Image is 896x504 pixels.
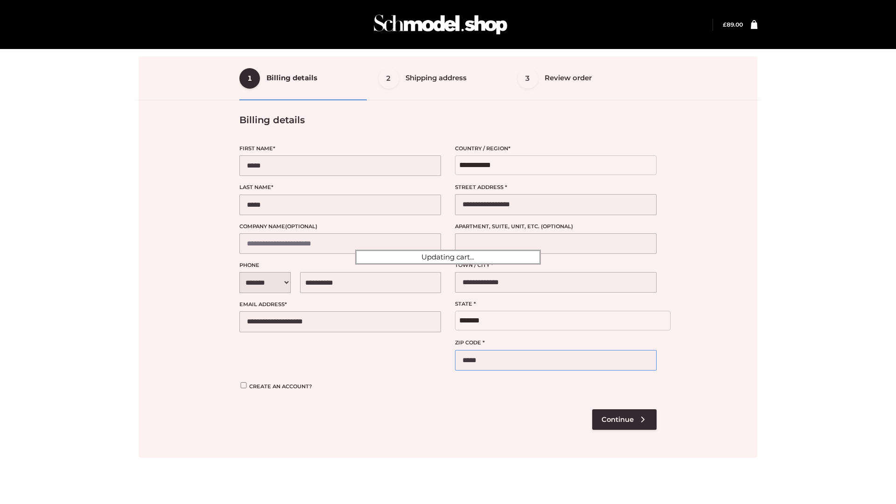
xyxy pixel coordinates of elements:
img: Schmodel Admin 964 [371,6,511,43]
div: Updating cart... [355,250,541,265]
span: £ [723,21,727,28]
bdi: 89.00 [723,21,743,28]
a: £89.00 [723,21,743,28]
